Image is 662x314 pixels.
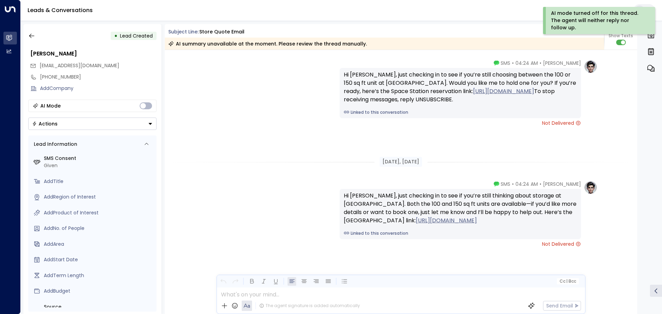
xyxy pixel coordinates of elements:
[32,121,58,127] div: Actions
[344,109,577,115] a: Linked to this conversation
[501,181,510,188] span: SMS
[28,118,157,130] button: Actions
[114,30,118,42] div: •
[231,277,240,286] button: Redo
[120,32,153,39] span: Lead Created
[44,178,154,185] div: AddTitle
[501,60,510,67] span: SMS
[44,256,154,263] div: AddStart Date
[542,241,581,247] span: Not Delivered
[44,303,154,311] label: Source
[40,73,157,81] div: [PHONE_NUMBER]
[559,279,576,284] span: Cc Bcc
[566,279,568,284] span: |
[168,28,199,35] span: Subject Line:
[556,278,579,285] button: Cc|Bcc
[344,230,577,236] a: Linked to this conversation
[44,162,154,169] div: Given
[512,181,514,188] span: •
[515,181,538,188] span: 04:24 AM
[44,287,154,295] div: AddBudget
[199,28,244,36] div: Store Quote Email
[44,155,154,162] label: SMS Consent
[540,181,541,188] span: •
[584,181,598,194] img: profile-logo.png
[40,85,157,92] div: AddCompany
[40,62,119,69] span: boa-stops.8l@icloud.com
[584,60,598,73] img: profile-logo.png
[30,50,157,58] div: [PERSON_NAME]
[542,120,581,126] span: Not Delivered
[44,272,154,279] div: AddTerm Length
[380,157,422,167] div: [DATE], [DATE]
[609,33,633,39] span: Show Texts
[344,71,577,104] div: Hi [PERSON_NAME], just checking in to see if you’re still choosing between the 100 or 150 sq ft u...
[344,192,577,225] div: Hi [PERSON_NAME], just checking in to see if you’re still thinking about storage at [GEOGRAPHIC_D...
[28,6,93,14] a: Leads & Conversations
[416,216,477,225] a: [URL][DOMAIN_NAME]
[551,10,646,31] div: AI mode turned off for this thread. The agent will neither reply nor follow up.
[31,141,77,148] div: Lead Information
[259,303,360,309] div: The agent signature is added automatically
[543,181,581,188] span: [PERSON_NAME]
[40,102,61,109] div: AI Mode
[219,277,228,286] button: Undo
[512,60,514,67] span: •
[515,60,538,67] span: 04:24 AM
[44,209,154,216] div: AddProduct of Interest
[40,62,119,69] span: [EMAIL_ADDRESS][DOMAIN_NAME]
[44,225,154,232] div: AddNo. of People
[44,241,154,248] div: AddArea
[540,60,541,67] span: •
[28,118,157,130] div: Button group with a nested menu
[168,40,367,47] div: AI summary unavailable at the moment. Please review the thread manually.
[543,60,581,67] span: [PERSON_NAME]
[473,87,534,95] a: [URL][DOMAIN_NAME]
[44,193,154,201] div: AddRegion of Interest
